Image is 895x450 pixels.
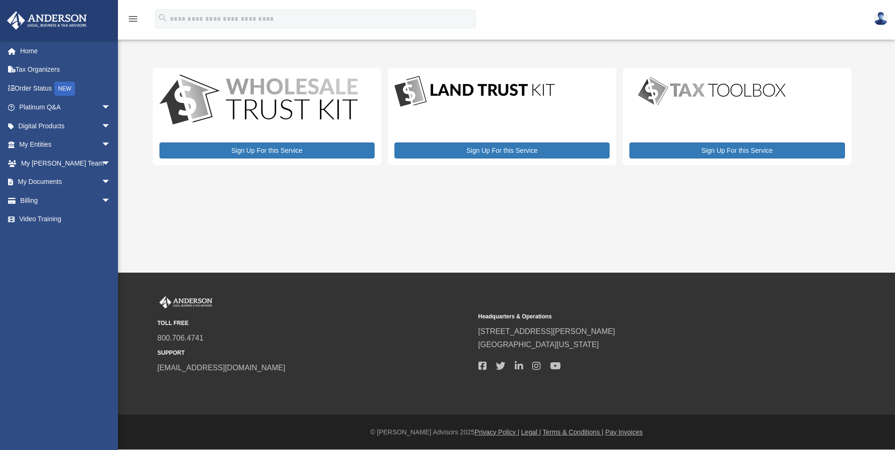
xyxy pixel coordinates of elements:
[394,142,610,158] a: Sign Up For this Service
[478,327,615,335] a: [STREET_ADDRESS][PERSON_NAME]
[159,142,375,158] a: Sign Up For this Service
[158,334,204,342] a: 800.706.4741
[127,13,139,25] i: menu
[158,348,472,358] small: SUPPORT
[478,312,793,322] small: Headquarters & Operations
[543,428,603,436] a: Terms & Conditions |
[394,75,555,109] img: LandTrust_lgo-1.jpg
[7,42,125,60] a: Home
[7,154,125,173] a: My [PERSON_NAME] Teamarrow_drop_down
[7,79,125,98] a: Order StatusNEW
[118,426,895,438] div: © [PERSON_NAME] Advisors 2025
[158,13,168,23] i: search
[7,191,125,210] a: Billingarrow_drop_down
[874,12,888,25] img: User Pic
[7,173,125,192] a: My Documentsarrow_drop_down
[158,364,285,372] a: [EMAIL_ADDRESS][DOMAIN_NAME]
[101,98,120,117] span: arrow_drop_down
[101,154,120,173] span: arrow_drop_down
[127,17,139,25] a: menu
[101,191,120,210] span: arrow_drop_down
[478,341,599,349] a: [GEOGRAPHIC_DATA][US_STATE]
[605,428,643,436] a: Pay Invoices
[158,296,214,308] img: Anderson Advisors Platinum Portal
[475,428,519,436] a: Privacy Policy |
[7,117,120,135] a: Digital Productsarrow_drop_down
[7,210,125,229] a: Video Training
[101,135,120,155] span: arrow_drop_down
[7,135,125,154] a: My Entitiesarrow_drop_down
[101,173,120,192] span: arrow_drop_down
[629,142,845,158] a: Sign Up For this Service
[521,428,541,436] a: Legal |
[7,60,125,79] a: Tax Organizers
[7,98,125,117] a: Platinum Q&Aarrow_drop_down
[54,82,75,96] div: NEW
[159,75,358,127] img: WS-Trust-Kit-lgo-1.jpg
[629,75,795,108] img: taxtoolbox_new-1.webp
[4,11,90,30] img: Anderson Advisors Platinum Portal
[101,117,120,136] span: arrow_drop_down
[158,318,472,328] small: TOLL FREE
